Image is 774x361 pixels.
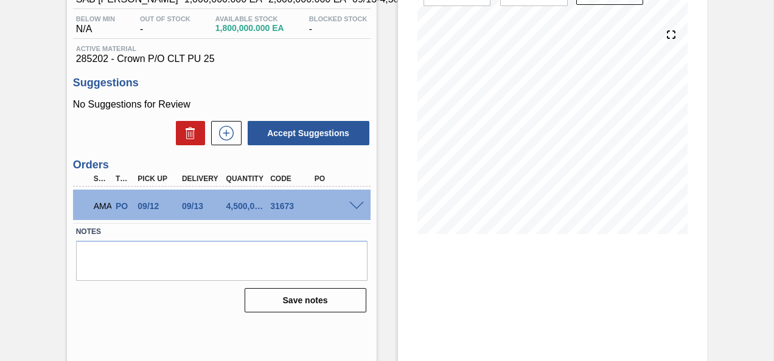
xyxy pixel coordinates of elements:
p: AMA [94,201,108,211]
h3: Suggestions [73,77,371,89]
h3: Orders [73,159,371,171]
div: Awaiting Manager Approval [91,193,111,219]
div: - [306,15,371,35]
div: 31673 [267,201,315,211]
p: No Suggestions for Review [73,99,371,110]
span: Active Material [76,45,368,52]
span: 1,800,000.000 EA [215,24,284,33]
span: Blocked Stock [309,15,368,22]
div: New suggestion [205,121,242,145]
div: Purchase order [113,201,133,211]
div: Step [91,174,111,183]
div: N/A [73,15,118,35]
button: Accept Suggestions [248,121,369,145]
span: Out Of Stock [140,15,190,22]
div: Delivery [179,174,226,183]
label: Notes [76,223,368,241]
span: 285202 - Crown P/O CLT PU 25 [76,53,368,64]
div: Pick up [134,174,182,183]
span: Available Stock [215,15,284,22]
div: - [137,15,193,35]
div: 09/12/2025 [134,201,182,211]
div: 4,500,000.000 [223,201,271,211]
div: Code [267,174,315,183]
div: PO [312,174,359,183]
div: Type [113,174,133,183]
span: Below Min [76,15,115,22]
div: Delete Suggestions [170,121,205,145]
button: Save notes [245,288,366,312]
div: Quantity [223,174,271,183]
div: Accept Suggestions [242,120,371,146]
div: 09/13/2025 [179,201,226,211]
